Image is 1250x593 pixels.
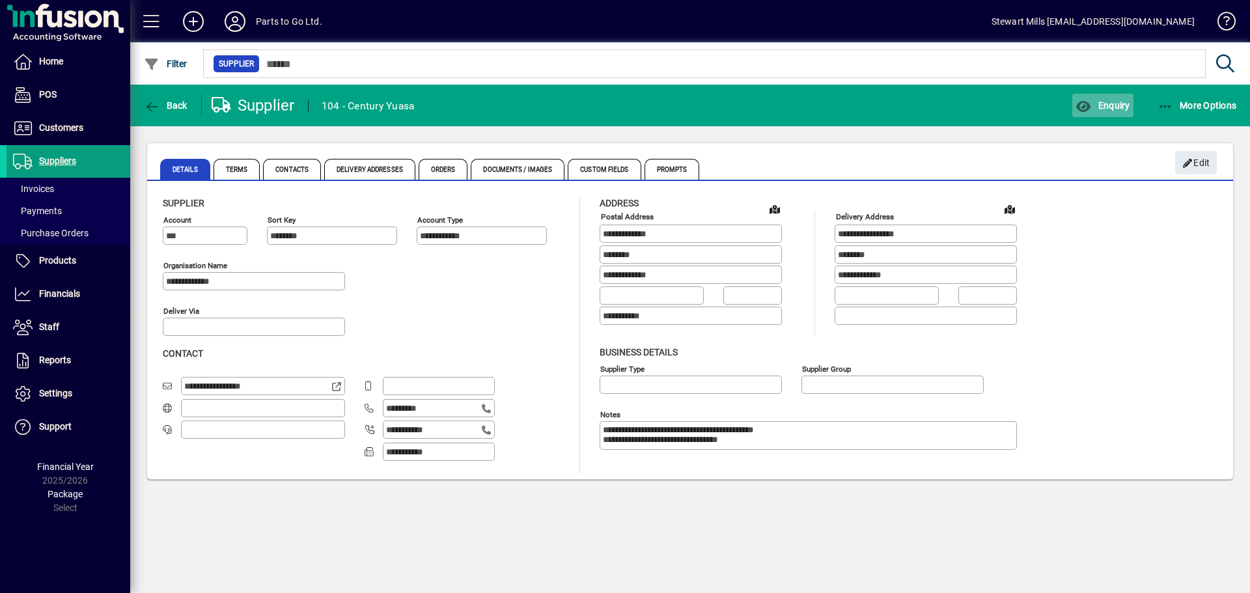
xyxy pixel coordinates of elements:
[39,56,63,66] span: Home
[7,46,130,78] a: Home
[1208,3,1234,45] a: Knowledge Base
[600,364,645,373] mat-label: Supplier type
[163,261,227,270] mat-label: Organisation name
[992,11,1195,32] div: Stewart Mills [EMAIL_ADDRESS][DOMAIN_NAME]
[324,159,415,180] span: Delivery Addresses
[645,159,700,180] span: Prompts
[173,10,214,33] button: Add
[1154,94,1240,117] button: More Options
[163,307,199,316] mat-label: Deliver via
[144,59,187,69] span: Filter
[7,222,130,244] a: Purchase Orders
[1076,100,1130,111] span: Enquiry
[568,159,641,180] span: Custom Fields
[7,79,130,111] a: POS
[419,159,468,180] span: Orders
[600,347,678,357] span: Business details
[219,57,254,70] span: Supplier
[163,348,203,359] span: Contact
[214,10,256,33] button: Profile
[163,198,204,208] span: Supplier
[322,96,415,117] div: 104 - Century Yuasa
[13,184,54,194] span: Invoices
[7,411,130,443] a: Support
[130,94,202,117] app-page-header-button: Back
[144,100,187,111] span: Back
[39,156,76,166] span: Suppliers
[600,409,620,419] mat-label: Notes
[1182,152,1210,174] span: Edit
[13,206,62,216] span: Payments
[214,159,260,180] span: Terms
[39,322,59,332] span: Staff
[1158,100,1237,111] span: More Options
[764,199,785,219] a: View on map
[7,200,130,222] a: Payments
[256,11,322,32] div: Parts to Go Ltd.
[1072,94,1133,117] button: Enquiry
[600,198,639,208] span: Address
[39,89,57,100] span: POS
[417,215,463,225] mat-label: Account Type
[263,159,321,180] span: Contacts
[37,462,94,472] span: Financial Year
[999,199,1020,219] a: View on map
[39,388,72,398] span: Settings
[7,112,130,145] a: Customers
[141,94,191,117] button: Back
[268,215,296,225] mat-label: Sort key
[160,159,210,180] span: Details
[7,344,130,377] a: Reports
[13,228,89,238] span: Purchase Orders
[1175,151,1217,174] button: Edit
[48,489,83,499] span: Package
[39,288,80,299] span: Financials
[141,52,191,76] button: Filter
[7,311,130,344] a: Staff
[163,215,191,225] mat-label: Account
[39,122,83,133] span: Customers
[212,95,295,116] div: Supplier
[7,178,130,200] a: Invoices
[7,378,130,410] a: Settings
[802,364,851,373] mat-label: Supplier group
[39,355,71,365] span: Reports
[39,421,72,432] span: Support
[471,159,564,180] span: Documents / Images
[7,278,130,310] a: Financials
[39,255,76,266] span: Products
[7,245,130,277] a: Products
